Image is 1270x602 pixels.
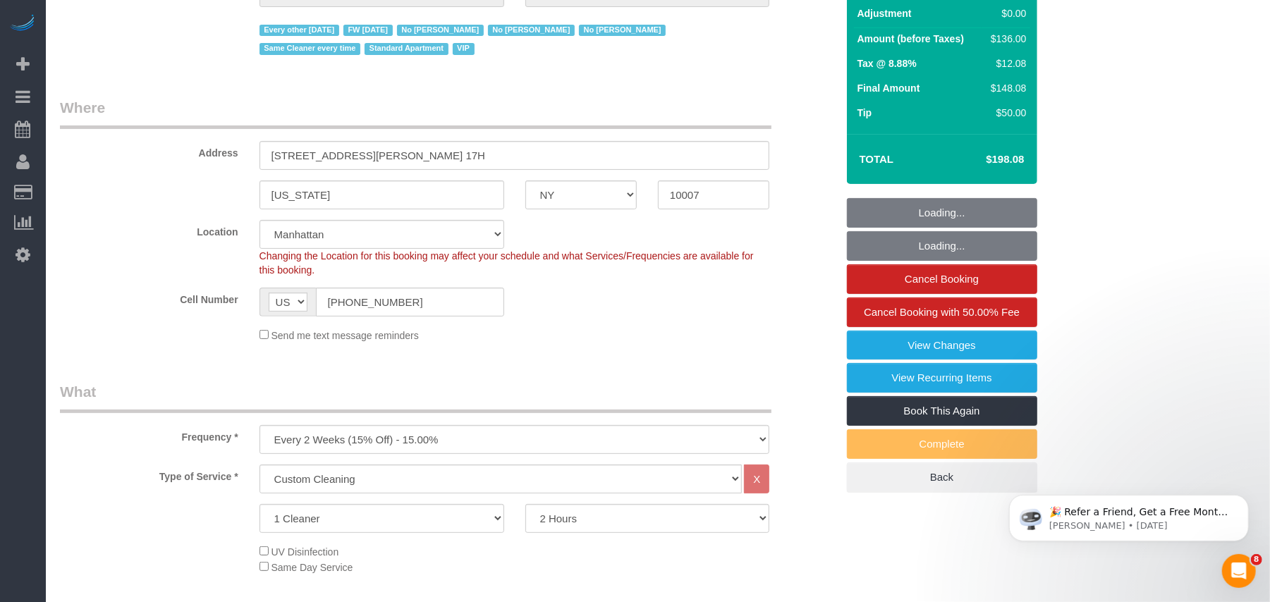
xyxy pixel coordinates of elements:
[260,43,360,54] span: Same Cleaner every time
[271,546,339,558] span: UV Disinfection
[985,81,1026,95] div: $148.08
[343,25,393,36] span: FW [DATE]
[658,180,769,209] input: Zip Code
[847,331,1037,360] a: View Changes
[260,180,504,209] input: City
[944,154,1024,166] h4: $198.08
[847,396,1037,426] a: Book This Again
[260,25,339,36] span: Every other [DATE]
[579,25,666,36] span: No [PERSON_NAME]
[857,32,964,46] label: Amount (before Taxes)
[453,43,475,54] span: VIP
[985,56,1026,70] div: $12.08
[985,32,1026,46] div: $136.00
[1222,554,1256,588] iframe: Intercom live chat
[49,425,249,444] label: Frequency *
[847,297,1037,327] a: Cancel Booking with 50.00% Fee
[271,330,419,341] span: Send me text message reminders
[365,43,448,54] span: Standard Apartment
[1251,554,1262,565] span: 8
[60,381,771,413] legend: What
[260,250,754,276] span: Changing the Location for this booking may affect your schedule and what Services/Frequencies are...
[49,465,249,484] label: Type of Service *
[857,81,920,95] label: Final Amount
[49,220,249,239] label: Location
[488,25,575,36] span: No [PERSON_NAME]
[397,25,484,36] span: No [PERSON_NAME]
[857,56,917,70] label: Tax @ 8.88%
[271,562,353,573] span: Same Day Service
[847,264,1037,294] a: Cancel Booking
[857,6,912,20] label: Adjustment
[864,306,1020,318] span: Cancel Booking with 50.00% Fee
[985,6,1026,20] div: $0.00
[988,465,1270,564] iframe: Intercom notifications message
[49,288,249,307] label: Cell Number
[847,363,1037,393] a: View Recurring Items
[316,288,504,317] input: Cell Number
[8,14,37,34] img: Automaid Logo
[985,106,1026,120] div: $50.00
[49,141,249,160] label: Address
[857,106,872,120] label: Tip
[60,97,771,129] legend: Where
[847,462,1037,492] a: Back
[860,153,894,165] strong: Total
